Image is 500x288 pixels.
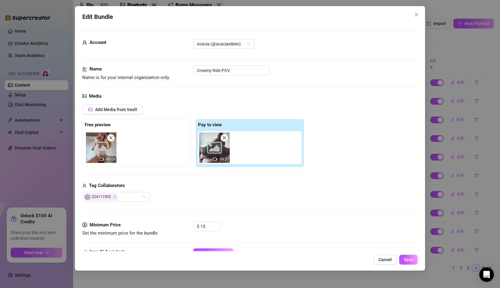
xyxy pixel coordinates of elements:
[82,93,87,100] span: picture
[113,195,116,198] span: Close
[109,136,113,140] span: close
[100,157,104,161] span: video-camera
[197,39,250,49] span: Acacia (@acaciaeileen)
[198,122,222,128] strong: Pay to view
[85,122,111,128] strong: Free preview
[82,75,170,80] span: Name is for your internal organization only.
[199,132,230,163] div: 09:31
[90,249,124,254] strong: Izzy AI Assistant
[90,222,121,228] strong: Minimum Price
[378,257,392,262] span: Cancel
[220,157,229,161] span: 09:31
[82,12,113,22] span: Edit Bundle
[213,157,217,161] span: video-camera
[86,132,116,163] div: 00:09
[198,251,229,256] span: Describe with AI
[88,107,93,112] span: picture
[404,257,413,262] span: Save
[412,12,421,17] span: Close
[90,66,102,72] strong: Name
[83,193,118,200] span: 224111902
[89,183,125,188] strong: Tag Collaborators
[82,230,158,236] span: Set the minimum price for the bundle
[479,267,494,282] div: Open Intercom Messenger
[193,248,233,258] button: Describe with AI
[399,255,418,265] button: Save
[374,255,397,265] button: Cancel
[89,93,101,99] strong: Media
[82,39,87,46] span: user
[106,157,116,161] span: 00:09
[82,105,143,114] button: Add Media from Vault
[82,182,87,189] span: user
[412,10,421,20] button: Close
[95,107,137,112] span: Add Media from Vault
[82,66,87,73] span: align-left
[90,40,106,45] strong: Account
[414,12,419,17] span: close
[222,136,226,140] span: close
[82,221,87,229] span: dollar
[193,66,270,75] input: Enter a name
